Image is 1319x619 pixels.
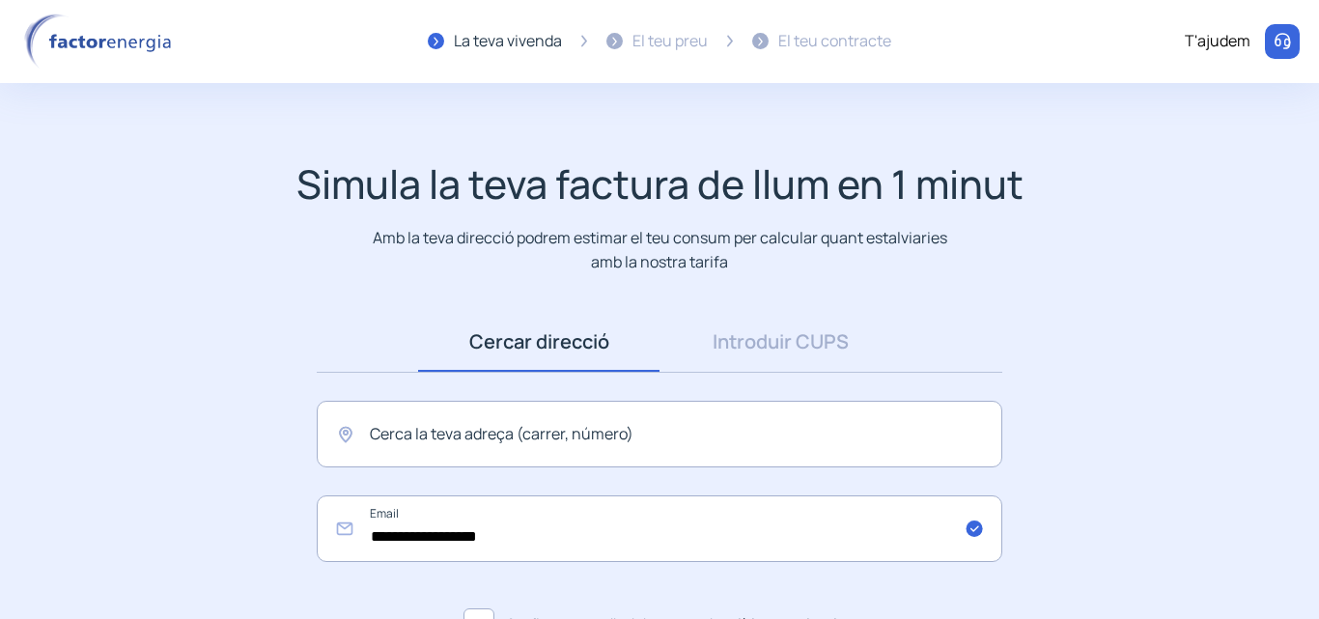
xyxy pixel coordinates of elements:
div: El teu contracte [778,29,891,54]
p: Amb la teva direcció podrem estimar el teu consum per calcular quant estalviaries amb la nostra t... [369,226,951,273]
a: Cercar direcció [418,312,659,372]
div: T'ajudem [1185,29,1250,54]
img: logo factor [19,14,183,70]
h1: Simula la teva factura de llum en 1 minut [296,160,1024,208]
div: La teva vivenda [454,29,562,54]
div: El teu preu [632,29,708,54]
a: Introduir CUPS [659,312,901,372]
img: llamar [1273,32,1292,51]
